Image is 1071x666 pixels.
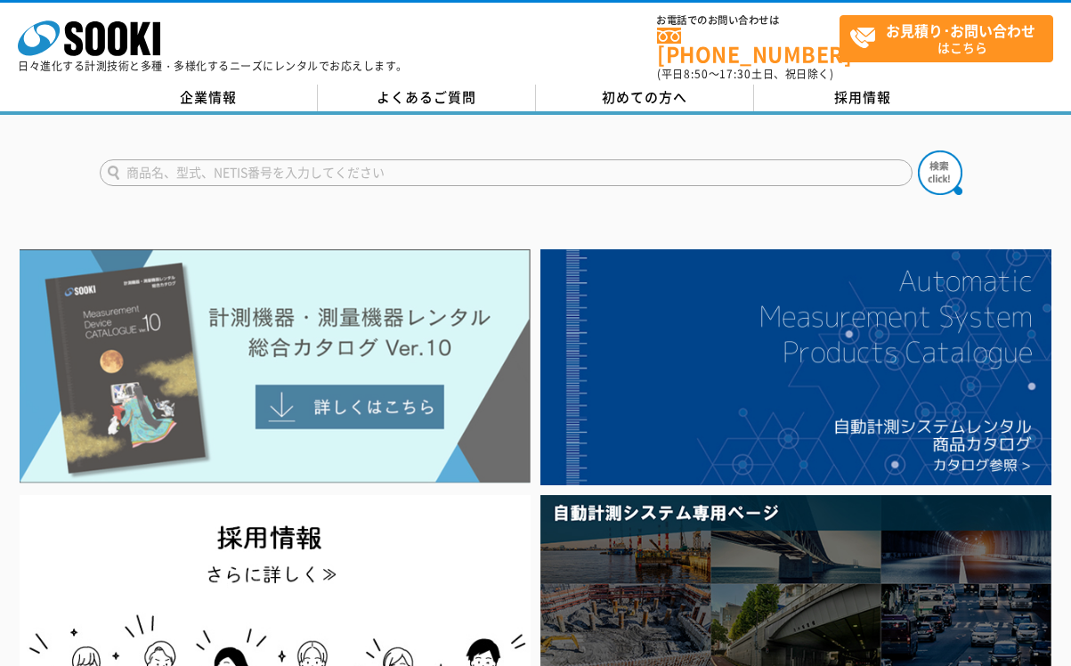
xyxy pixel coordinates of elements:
[918,150,962,195] img: btn_search.png
[18,61,408,71] p: 日々進化する計測技術と多種・多様化するニーズにレンタルでお応えします。
[849,16,1052,61] span: はこちら
[536,85,754,111] a: 初めての方へ
[754,85,972,111] a: 採用情報
[886,20,1035,41] strong: お見積り･お問い合わせ
[602,87,687,107] span: 初めての方へ
[540,249,1051,485] img: 自動計測システムカタログ
[100,159,913,186] input: 商品名、型式、NETIS番号を入力してください
[657,28,840,64] a: [PHONE_NUMBER]
[20,249,530,483] img: Catalog Ver10
[719,66,751,82] span: 17:30
[318,85,536,111] a: よくあるご質問
[100,85,318,111] a: 企業情報
[840,15,1053,62] a: お見積り･お問い合わせはこちら
[684,66,709,82] span: 8:50
[657,66,833,82] span: (平日 ～ 土日、祝日除く)
[657,15,840,26] span: お電話でのお問い合わせは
